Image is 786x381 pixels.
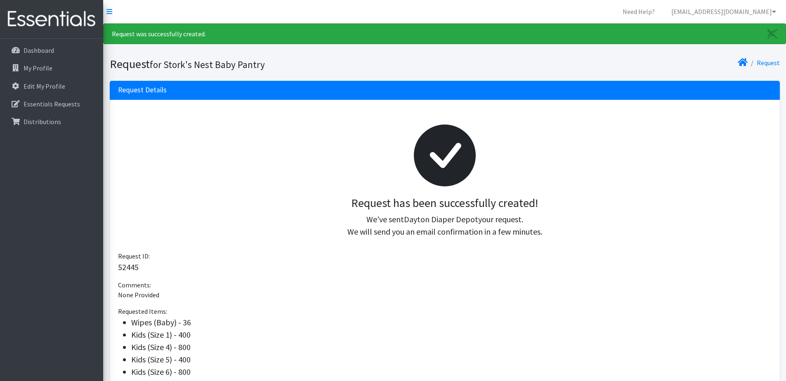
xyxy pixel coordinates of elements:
[118,86,167,94] h3: Request Details
[24,82,65,90] p: Edit My Profile
[131,341,772,353] li: Kids (Size 4) - 800
[118,252,150,260] span: Request ID:
[3,113,100,130] a: Distributions
[103,24,786,44] div: Request was successfully created.
[24,46,54,54] p: Dashboard
[24,118,61,126] p: Distributions
[616,3,661,20] a: Need Help?
[3,42,100,59] a: Dashboard
[3,78,100,94] a: Edit My Profile
[131,316,772,329] li: Wipes (Baby) - 36
[24,64,52,72] p: My Profile
[757,59,780,67] a: Request
[131,366,772,378] li: Kids (Size 6) - 800
[110,57,442,71] h1: Request
[118,261,772,273] p: 52445
[665,3,783,20] a: [EMAIL_ADDRESS][DOMAIN_NAME]
[24,100,80,108] p: Essentials Requests
[3,5,100,33] img: HumanEssentials
[3,96,100,112] a: Essentials Requests
[118,281,151,289] span: Comments:
[118,307,167,315] span: Requested Items:
[759,24,786,44] a: Close
[131,353,772,366] li: Kids (Size 5) - 400
[131,329,772,341] li: Kids (Size 1) - 400
[118,291,159,299] span: None Provided
[150,59,265,71] small: for Stork's Nest Baby Pantry
[3,60,100,76] a: My Profile
[125,213,765,238] p: We've sent your request. We will send you an email confirmation in a few minutes.
[125,196,765,210] h3: Request has been successfully created!
[404,214,478,224] span: Dayton Diaper Depot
